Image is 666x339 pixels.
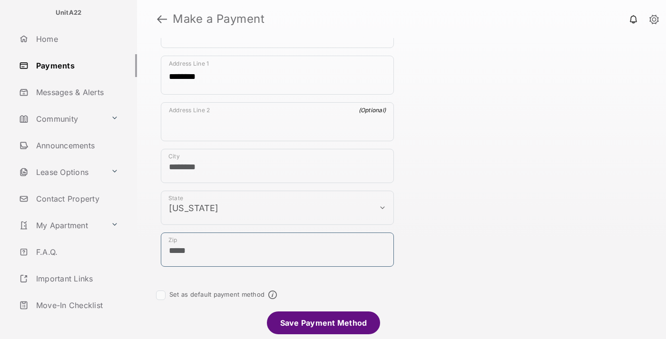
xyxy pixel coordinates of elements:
a: Important Links [15,267,122,290]
a: Messages & Alerts [15,81,137,104]
div: payment_method_screening[postal_addresses][locality] [161,149,394,183]
a: Announcements [15,134,137,157]
a: Move-In Checklist [15,294,137,317]
strong: Make a Payment [173,13,264,25]
a: My Apartment [15,214,107,237]
div: payment_method_screening[postal_addresses][administrativeArea] [161,191,394,225]
div: payment_method_screening[postal_addresses][addressLine1] [161,56,394,95]
a: F.A.Q. [15,241,137,263]
a: Lease Options [15,161,107,184]
span: Default payment method info [268,291,277,299]
label: Set as default payment method [169,291,264,298]
a: Payments [15,54,137,77]
a: Contact Property [15,187,137,210]
li: Save Payment Method [267,311,381,334]
p: UnitA22 [56,8,82,18]
div: payment_method_screening[postal_addresses][addressLine2] [161,102,394,141]
a: Home [15,28,137,50]
a: Community [15,107,107,130]
div: payment_method_screening[postal_addresses][postalCode] [161,232,394,267]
